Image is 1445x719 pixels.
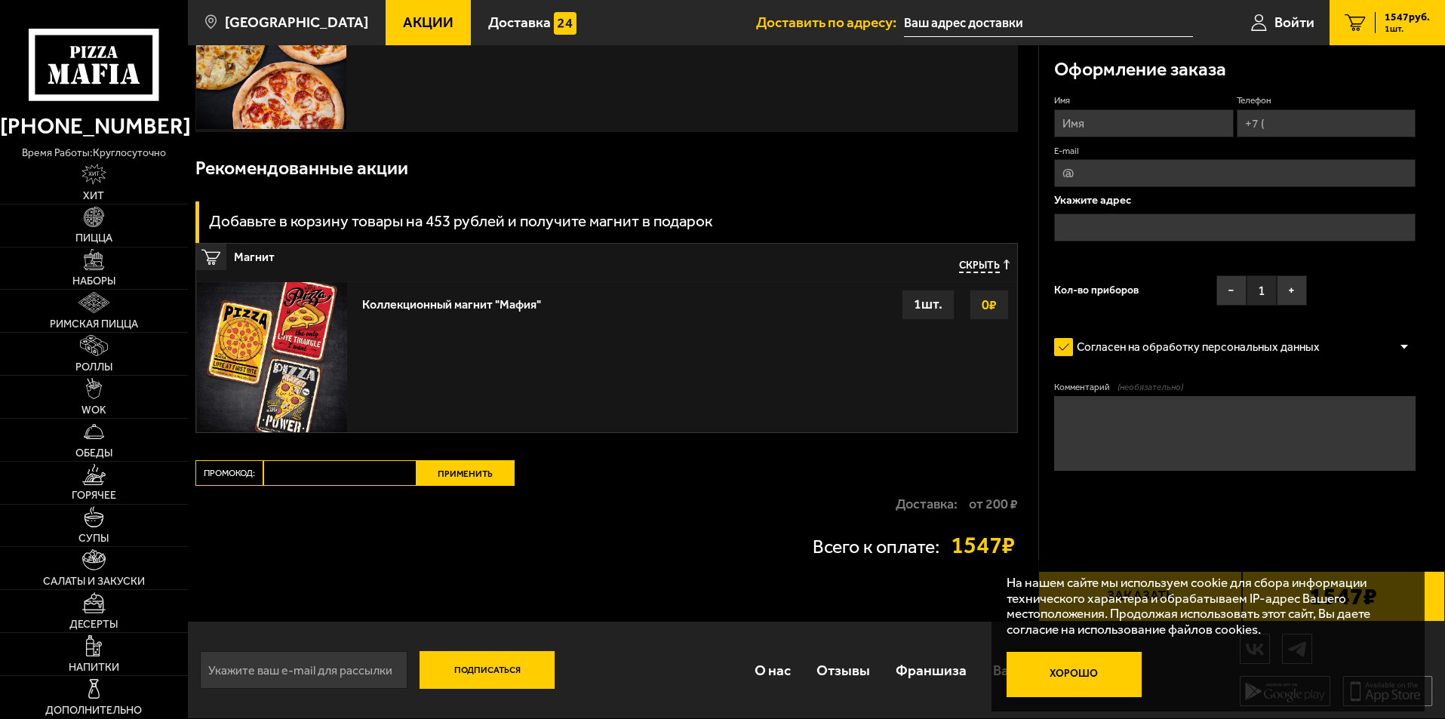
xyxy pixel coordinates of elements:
[225,15,368,29] span: [GEOGRAPHIC_DATA]
[896,497,958,511] p: Доставка:
[195,159,408,178] h3: Рекомендованные акции
[1054,145,1416,158] label: E-mail
[756,15,904,29] span: Доставить по адресу:
[904,9,1193,37] input: Ваш адрес доставки
[1007,575,1401,638] p: На нашем сайте мы используем cookie для сбора информации технического характера и обрабатываем IP...
[488,15,551,29] span: Доставка
[1385,24,1430,33] span: 1 шт.
[554,12,576,35] img: 15daf4d41897b9f0e9f617042186c801.svg
[72,276,115,287] span: Наборы
[78,533,109,544] span: Супы
[209,214,712,229] h3: Добавьте в корзину товары на 453 рублей и получите магнит в подарок
[403,15,453,29] span: Акции
[1054,332,1335,362] label: Согласен на обработку персональных данных
[1054,109,1233,137] input: Имя
[420,651,555,689] button: Подписаться
[1237,109,1416,137] input: +7 (
[951,533,1019,558] strong: 1547 ₽
[69,619,118,630] span: Десерты
[1054,94,1233,107] label: Имя
[804,646,883,695] a: Отзывы
[81,405,106,416] span: WOK
[959,260,1010,274] button: Скрыть
[1277,275,1307,306] button: +
[1007,652,1142,697] button: Хорошо
[959,260,1000,274] span: Скрыть
[1247,275,1277,306] span: 1
[234,244,727,263] span: Магнит
[1216,275,1247,306] button: −
[883,646,979,695] a: Франшиза
[50,319,138,330] span: Римская пицца
[75,362,112,373] span: Роллы
[1054,195,1416,206] p: Укажите адрес
[196,281,1017,432] a: Коллекционный магнит "Мафия"0₽1шт.
[200,651,407,689] input: Укажите ваш e-mail для рассылки
[83,191,104,201] span: Хит
[362,290,541,312] div: Коллекционный магнит "Мафия"
[1054,381,1416,394] label: Комментарий
[75,233,112,244] span: Пицца
[75,448,112,459] span: Обеды
[1054,60,1226,79] h3: Оформление заказа
[417,460,515,486] button: Применить
[980,646,1068,695] a: Вакансии
[969,497,1018,511] strong: от 200 ₽
[1054,159,1416,187] input: @
[978,290,1001,319] strong: 0 ₽
[1118,381,1183,394] span: (необязательно)
[902,290,955,320] div: 1 шт.
[1274,15,1314,29] span: Войти
[72,490,116,501] span: Горячее
[741,646,803,695] a: О нас
[69,662,119,673] span: Напитки
[43,576,145,587] span: Салаты и закуски
[1385,12,1430,23] span: 1547 руб.
[195,460,263,486] label: Промокод:
[45,705,142,716] span: Дополнительно
[1054,285,1139,296] span: Кол-во приборов
[1237,94,1416,107] label: Телефон
[813,538,939,557] p: Всего к оплате:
